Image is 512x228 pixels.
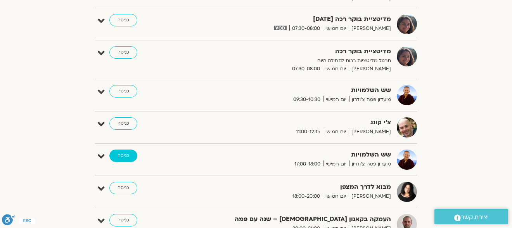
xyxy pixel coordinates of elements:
[109,214,137,226] a: כניסה
[109,117,137,130] a: כניסה
[201,214,391,225] strong: העמקה בקאנון [DEMOGRAPHIC_DATA] – שנה עם פמה
[291,96,323,104] span: 09:30-10:30
[349,160,391,168] span: מועדון פמה צ'ודרון
[323,192,349,200] span: יום חמישי
[323,160,349,168] span: יום חמישי
[274,26,287,30] img: vodicon
[349,192,391,200] span: [PERSON_NAME]
[434,209,508,224] a: יצירת קשר
[109,150,137,162] a: כניסה
[323,24,349,33] span: יום חמישי
[289,65,323,73] span: 07:30-08:00
[201,57,391,65] p: תרגול מדיטציות רכות לתחילת היום
[201,182,391,192] strong: מבוא לדרך המצפן
[349,65,391,73] span: [PERSON_NAME]
[109,46,137,59] a: כניסה
[323,96,349,104] span: יום חמישי
[323,128,349,136] span: יום חמישי
[109,85,137,97] a: כניסה
[293,128,323,136] span: 11:00-12:15
[349,96,391,104] span: מועדון פמה צ'ודרון
[292,160,323,168] span: 17:00-18:00
[289,24,323,33] span: 07:30-08:00
[461,212,489,223] span: יצירת קשר
[349,24,391,33] span: [PERSON_NAME]
[323,65,349,73] span: יום חמישי
[349,128,391,136] span: [PERSON_NAME]
[109,182,137,194] a: כניסה
[201,14,391,24] strong: מדיטציית בוקר רכה [DATE]
[201,150,391,160] strong: שש השלמויות
[290,192,323,200] span: 18:00-20:00
[109,14,137,26] a: כניסה
[201,117,391,128] strong: צ'י קונג
[201,46,391,57] strong: מדיטציית בוקר רכה
[201,85,391,96] strong: שש השלמויות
